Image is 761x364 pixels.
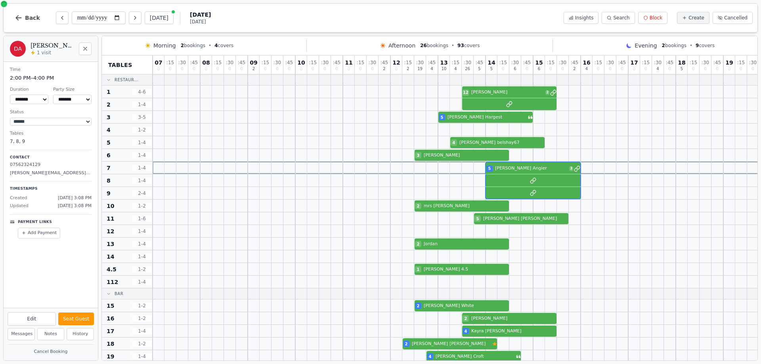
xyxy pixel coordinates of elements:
[132,228,151,234] span: 1 - 4
[724,15,748,21] span: Cancelled
[442,67,447,71] span: 10
[471,315,556,322] span: [PERSON_NAME]
[262,60,269,65] span: : 15
[107,353,114,360] span: 19
[569,166,573,171] span: 3
[264,67,266,71] span: 0
[190,11,211,19] span: [DATE]
[451,42,454,49] span: •
[502,67,504,71] span: 0
[595,60,602,65] span: : 15
[499,60,507,65] span: : 15
[309,60,317,65] span: : 15
[166,60,174,65] span: : 15
[181,42,205,49] span: bookings
[635,42,657,50] span: Evening
[424,203,509,210] span: mrs [PERSON_NAME]
[538,67,540,71] span: 6
[312,67,314,71] span: 0
[704,67,706,71] span: 0
[454,67,457,71] span: 4
[547,60,554,65] span: : 15
[276,67,278,71] span: 0
[561,67,564,71] span: 0
[725,60,733,65] span: 19
[602,12,635,24] button: Search
[252,67,255,71] span: 2
[132,177,151,184] span: 1 - 4
[107,151,111,159] span: 6
[10,74,92,82] dd: 2:00 PM – 4:00 PM
[535,60,543,65] span: 15
[424,266,509,273] span: [PERSON_NAME] 4.5
[583,60,590,65] span: 16
[621,67,623,71] span: 0
[751,67,754,71] span: 0
[678,60,685,65] span: 18
[132,266,151,273] span: 1 - 2
[190,19,211,25] span: [DATE]
[465,328,467,334] span: 4
[564,12,599,24] button: Insights
[369,60,376,65] span: : 30
[79,42,92,55] button: Close
[132,328,151,334] span: 1 - 4
[690,42,692,49] span: •
[571,60,578,65] span: : 45
[692,67,694,71] span: 0
[440,60,447,65] span: 13
[214,42,233,49] span: covers
[37,328,65,340] button: Notes
[424,303,509,309] span: [PERSON_NAME] White
[321,60,329,65] span: : 30
[681,67,683,71] span: 5
[666,60,673,65] span: : 45
[516,354,521,359] svg: Customer message
[416,60,424,65] span: : 30
[132,190,151,196] span: 2 - 4
[737,60,745,65] span: : 15
[18,219,52,225] p: Payment Links
[8,8,46,27] button: Back
[226,60,233,65] span: : 30
[107,164,111,172] span: 7
[181,67,183,71] span: 0
[447,114,526,121] span: [PERSON_NAME] Hargest
[10,203,29,210] span: Updated
[285,60,293,65] span: : 45
[348,67,350,71] span: 0
[417,303,420,309] span: 2
[662,42,686,49] span: bookings
[452,60,459,65] span: : 15
[58,195,92,202] span: [DATE] 3:08 PM
[129,11,141,24] button: Next day
[193,67,195,71] span: 0
[654,60,662,65] span: : 30
[58,313,94,325] button: Seat Guest
[145,11,174,24] button: [DATE]
[716,67,718,71] span: 0
[357,60,364,65] span: : 15
[8,312,56,326] button: Edit
[238,60,245,65] span: : 45
[216,67,219,71] span: 0
[633,67,635,71] span: 0
[132,341,151,347] span: 1 - 2
[132,127,151,133] span: 1 - 2
[609,67,611,71] span: 0
[18,228,60,238] button: Add Payment
[644,67,647,71] span: 0
[488,166,491,172] span: 5
[656,67,659,71] span: 4
[132,165,151,171] span: 1 - 4
[10,162,92,168] p: 07562324129
[132,303,151,309] span: 1 - 2
[25,15,40,21] span: Back
[380,60,388,65] span: : 45
[417,267,420,273] span: 1
[37,50,51,56] span: 1 visit
[132,89,151,95] span: 4 - 6
[10,186,92,192] p: Timestamps
[108,61,132,69] span: Tables
[115,77,138,83] span: Restaur...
